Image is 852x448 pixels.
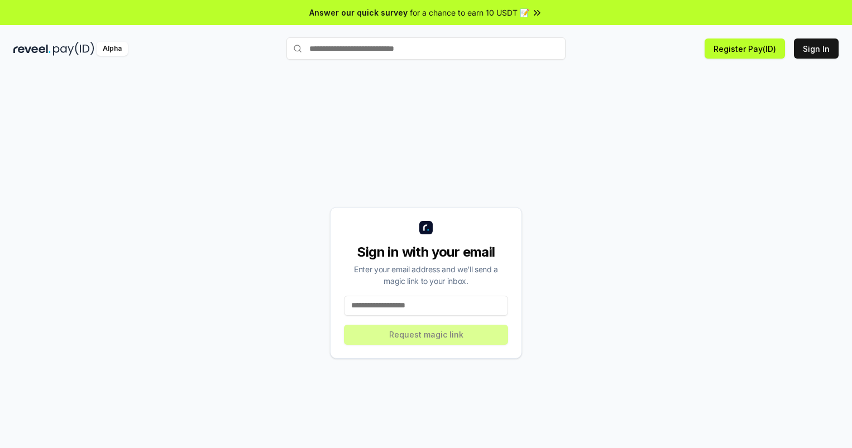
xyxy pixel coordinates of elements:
span: Answer our quick survey [309,7,408,18]
div: Sign in with your email [344,243,508,261]
div: Alpha [97,42,128,56]
img: pay_id [53,42,94,56]
button: Sign In [794,38,839,59]
img: logo_small [419,221,433,234]
span: for a chance to earn 10 USDT 📝 [410,7,529,18]
img: reveel_dark [13,42,51,56]
div: Enter your email address and we’ll send a magic link to your inbox. [344,263,508,287]
button: Register Pay(ID) [705,38,785,59]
